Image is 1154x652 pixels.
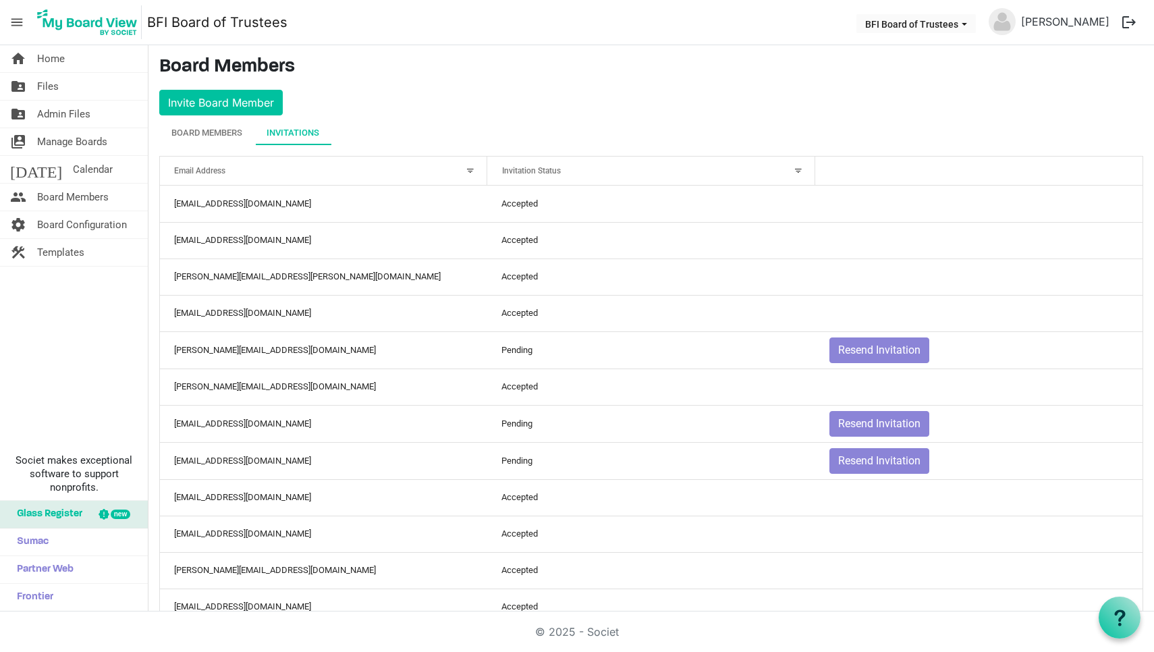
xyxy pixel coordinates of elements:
[160,222,487,259] td: c.brentcloyd@gmail.com column header Email Address
[174,166,225,175] span: Email Address
[1115,8,1143,36] button: logout
[33,5,147,39] a: My Board View Logo
[487,369,815,405] td: Accepted column header Invitation Status
[487,479,815,516] td: Accepted column header Invitation Status
[37,239,84,266] span: Templates
[815,331,1143,369] td: Resend Invitation is template cell column header
[535,625,619,639] a: © 2025 - Societ
[487,222,815,259] td: Accepted column header Invitation Status
[159,121,1143,145] div: tab-header
[10,211,26,238] span: settings
[6,454,142,494] span: Societ makes exceptional software to support nonprofits.
[487,295,815,331] td: Accepted column header Invitation Status
[37,45,65,72] span: Home
[487,259,815,295] td: Accepted column header Invitation Status
[37,184,109,211] span: Board Members
[815,442,1143,479] td: Resend Invitation is template cell column header
[147,9,287,36] a: BFI Board of Trustees
[160,552,487,589] td: tom@tvhcpa.com column header Email Address
[815,369,1143,405] td: is template cell column header
[10,584,53,611] span: Frontier
[989,8,1016,35] img: no-profile-picture.svg
[160,405,487,442] td: stanfpau@gmail.com column header Email Address
[160,186,487,222] td: psalmfive@gmail.com column header Email Address
[10,501,82,528] span: Glass Register
[502,166,561,175] span: Invitation Status
[171,126,242,140] div: Board Members
[829,448,929,474] button: Resend Invitation
[37,128,107,155] span: Manage Boards
[815,516,1143,552] td: is template cell column header
[160,479,487,516] td: gkyrouac@yahoo.com column header Email Address
[487,442,815,479] td: Pending column header Invitation Status
[487,186,815,222] td: Accepted column header Invitation Status
[159,90,283,115] button: Invite Board Member
[37,101,90,128] span: Admin Files
[4,9,30,35] span: menu
[160,369,487,405] td: k.h.edmiston@gmail.com column header Email Address
[487,516,815,552] td: Accepted column header Invitation Status
[856,14,976,33] button: BFI Board of Trustees dropdownbutton
[10,45,26,72] span: home
[160,259,487,295] td: ken.steward@baptistfoundationil.org column header Email Address
[815,589,1143,625] td: is template cell column header
[37,73,59,100] span: Files
[160,516,487,552] td: tkl81263@gmail.com column header Email Address
[1016,8,1115,35] a: [PERSON_NAME]
[33,5,142,39] img: My Board View Logo
[10,184,26,211] span: people
[160,442,487,479] td: ggomez07@charter.net column header Email Address
[487,331,815,369] td: Pending column header Invitation Status
[160,589,487,625] td: danahlenius@gmail.com column header Email Address
[160,295,487,331] td: officeadmin@baptistfoundationil.org column header Email Address
[10,128,26,155] span: switch_account
[829,337,929,363] button: Resend Invitation
[815,186,1143,222] td: is template cell column header
[111,510,130,519] div: new
[159,56,1143,79] h3: Board Members
[815,259,1143,295] td: is template cell column header
[815,479,1143,516] td: is template cell column header
[267,126,319,140] div: Invitations
[487,552,815,589] td: Accepted column header Invitation Status
[815,552,1143,589] td: is template cell column header
[815,222,1143,259] td: is template cell column header
[37,211,127,238] span: Board Configuration
[815,295,1143,331] td: is template cell column header
[815,405,1143,442] td: Resend Invitation is template cell column header
[10,73,26,100] span: folder_shared
[487,405,815,442] td: Pending column header Invitation Status
[10,156,62,183] span: [DATE]
[10,528,49,555] span: Sumac
[10,101,26,128] span: folder_shared
[829,411,929,437] button: Resend Invitation
[73,156,113,183] span: Calendar
[10,239,26,266] span: construction
[10,556,74,583] span: Partner Web
[160,331,487,369] td: dennisa@mchsi.com column header Email Address
[487,589,815,625] td: Accepted column header Invitation Status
